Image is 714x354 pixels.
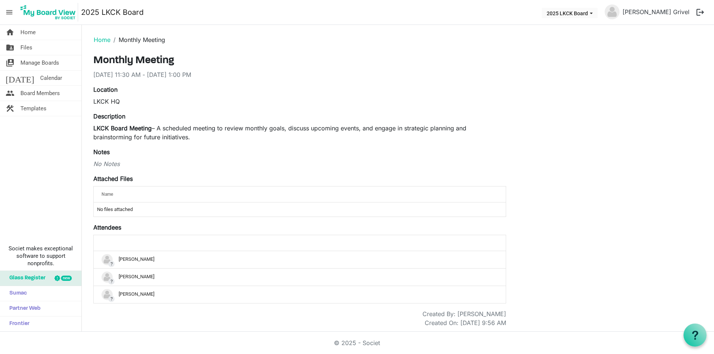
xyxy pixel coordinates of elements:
div: new [61,276,72,281]
span: Name [102,192,113,197]
span: Templates [20,101,46,116]
div: LKCK HQ [93,97,506,106]
strong: LKCK Board Meeting [93,124,152,132]
td: No files attached [94,202,506,217]
img: My Board View Logo [18,3,78,22]
img: no-profile-picture.svg [605,4,620,19]
label: Location [93,85,118,94]
span: menu [2,5,16,19]
span: people [6,86,15,101]
span: ? [108,261,115,267]
a: Home [94,36,110,43]
h3: Monthly Meeting [93,55,506,67]
span: Frontier [6,316,29,331]
span: switch_account [6,55,15,70]
a: © 2025 - Societ [334,339,380,347]
label: Notes [93,147,110,156]
span: construction [6,101,15,116]
span: Calendar [40,71,62,85]
button: 2025 LKCK Board dropdownbutton [542,8,598,18]
div: [DATE] 11:30 AM - [DATE] 1:00 PM [93,70,506,79]
span: Sumac [6,286,27,301]
li: Monthly Meeting [110,35,165,44]
a: My Board View Logo [18,3,81,22]
td: ?Wendy Macias is template cell column header [94,286,506,303]
label: Attached Files [93,174,133,183]
img: no-profile-picture.svg [102,254,113,265]
div: [PERSON_NAME] [102,289,498,300]
div: [PERSON_NAME] [102,254,498,265]
span: Societ makes exceptional software to support nonprofits. [3,245,78,267]
span: ? [108,296,115,302]
a: [PERSON_NAME] Grivel [620,4,692,19]
span: Files [20,40,32,55]
span: Board Members [20,86,60,101]
span: Manage Boards [20,55,59,70]
a: 2025 LKCK Board [81,5,144,20]
span: ? [108,278,115,285]
div: Created On: [DATE] 9:56 AM [425,318,506,327]
span: folder_shared [6,40,15,55]
span: Home [20,25,36,40]
td: ?BETH WEBSTER is template cell column header [94,251,506,268]
div: Created By: [PERSON_NAME] [422,309,506,318]
td: ?Ren Rios is template cell column header [94,268,506,286]
img: no-profile-picture.svg [102,289,113,300]
span: home [6,25,15,40]
span: Partner Web [6,301,41,316]
label: Description [93,112,125,121]
img: no-profile-picture.svg [102,272,113,283]
span: Glass Register [6,271,45,286]
span: [DATE] [6,71,34,85]
label: Attendees [93,223,121,232]
button: logout [692,4,708,20]
div: [PERSON_NAME] [102,272,498,283]
div: No Notes [93,159,506,168]
p: – A scheduled meeting to review monthly goals, discuss upcoming events, and engage in strategic p... [93,124,506,142]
